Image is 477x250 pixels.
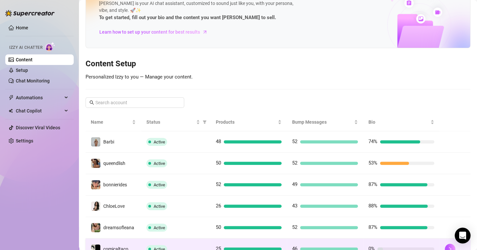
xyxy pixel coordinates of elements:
[363,113,439,131] th: Bio
[216,203,221,209] span: 26
[16,92,63,103] span: Automations
[16,106,63,116] span: Chat Copilot
[91,180,100,189] img: bonnierides
[16,78,50,83] a: Chat Monitoring
[203,120,207,124] span: filter
[16,25,28,30] a: Home
[103,203,125,209] span: ChloeLove
[201,117,208,127] span: filter
[368,139,377,144] span: 74%
[103,161,125,166] span: queendlish
[99,28,200,36] span: Learn how to set up your content for best results
[368,160,377,166] span: 53%
[292,139,297,144] span: 52
[86,113,141,131] th: Name
[91,223,100,232] img: dreamsofleana
[86,74,193,80] span: Personalized Izzy to you — Manage your content.
[95,99,175,106] input: Search account
[368,224,377,230] span: 87%
[5,10,55,16] img: logo-BBDzfeDw.svg
[216,139,221,144] span: 48
[368,203,377,209] span: 88%
[16,68,28,73] a: Setup
[216,181,221,187] span: 52
[202,29,208,35] span: arrow-right
[154,182,165,187] span: Active
[16,125,60,130] a: Discover Viral Videos
[103,225,134,230] span: dreamsofleana
[16,138,33,143] a: Settings
[89,100,94,105] span: search
[287,113,363,131] th: Bump Messages
[216,118,276,126] span: Products
[455,228,470,243] div: Open Intercom Messenger
[368,181,377,187] span: 87%
[103,182,127,187] span: bonnierides
[99,27,213,37] a: Learn how to set up your content for best results
[45,42,55,51] img: AI Chatter
[99,15,276,20] strong: To get started, fill out your bio and the content you want [PERSON_NAME] to sell.
[154,225,165,230] span: Active
[91,118,131,126] span: Name
[91,137,100,146] img: Barbi
[211,113,287,131] th: Products
[86,59,470,69] h3: Content Setup
[292,203,297,209] span: 43
[103,139,114,144] span: Barbi
[9,109,13,113] img: Chat Copilot
[154,140,165,144] span: Active
[91,159,100,168] img: queendlish
[292,181,297,187] span: 49
[16,57,33,62] a: Content
[368,118,429,126] span: Bio
[154,161,165,166] span: Active
[216,224,221,230] span: 50
[146,118,195,126] span: Status
[9,95,14,100] span: thunderbolt
[292,118,353,126] span: Bump Messages
[91,202,100,211] img: ChloeLove
[9,45,42,51] span: Izzy AI Chatter
[141,113,211,131] th: Status
[292,160,297,166] span: 52
[216,160,221,166] span: 50
[154,204,165,209] span: Active
[292,224,297,230] span: 52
